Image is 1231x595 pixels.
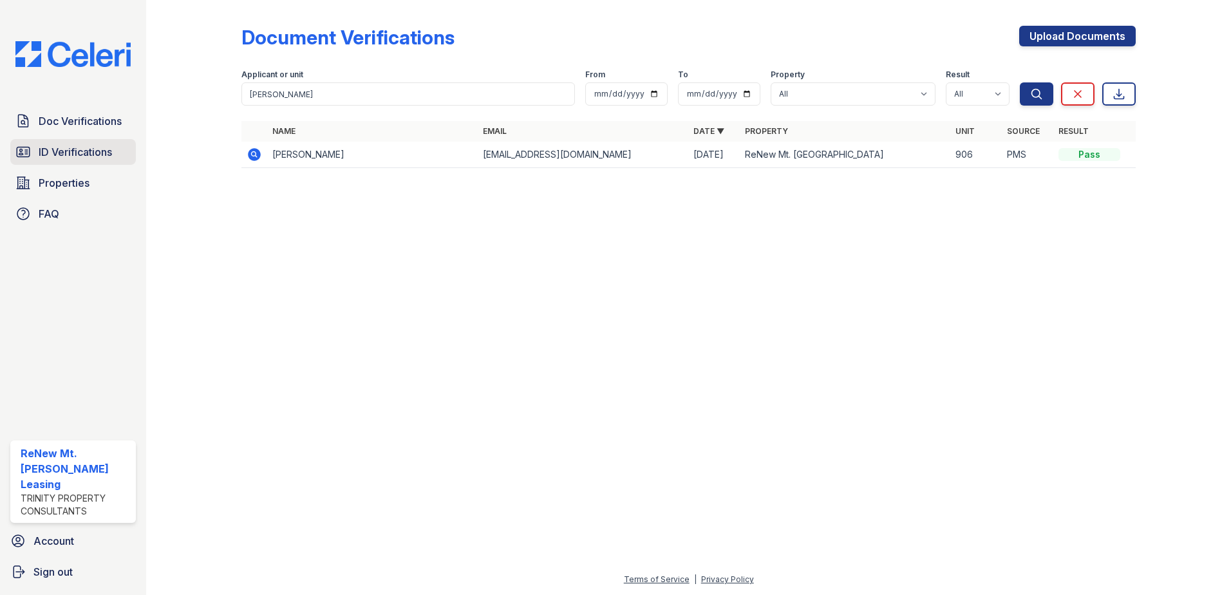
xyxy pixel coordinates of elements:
[10,170,136,196] a: Properties
[1007,126,1040,136] a: Source
[5,528,141,554] a: Account
[33,564,73,580] span: Sign out
[33,533,74,549] span: Account
[10,201,136,227] a: FAQ
[21,492,131,518] div: Trinity Property Consultants
[694,574,697,584] div: |
[39,144,112,160] span: ID Verifications
[1002,142,1053,168] td: PMS
[688,142,740,168] td: [DATE]
[241,26,455,49] div: Document Verifications
[241,70,303,80] label: Applicant or unit
[740,142,950,168] td: ReNew Mt. [GEOGRAPHIC_DATA]
[771,70,805,80] label: Property
[39,206,59,222] span: FAQ
[241,82,575,106] input: Search by name, email, or unit number
[5,41,141,67] img: CE_Logo_Blue-a8612792a0a2168367f1c8372b55b34899dd931a85d93a1a3d3e32e68fde9ad4.png
[267,142,478,168] td: [PERSON_NAME]
[5,559,141,585] a: Sign out
[10,139,136,165] a: ID Verifications
[701,574,754,584] a: Privacy Policy
[1058,148,1120,161] div: Pass
[745,126,788,136] a: Property
[39,113,122,129] span: Doc Verifications
[946,70,970,80] label: Result
[39,175,89,191] span: Properties
[10,108,136,134] a: Doc Verifications
[21,446,131,492] div: ReNew Mt. [PERSON_NAME] Leasing
[678,70,688,80] label: To
[1058,126,1089,136] a: Result
[955,126,975,136] a: Unit
[1019,26,1136,46] a: Upload Documents
[272,126,296,136] a: Name
[585,70,605,80] label: From
[950,142,1002,168] td: 906
[624,574,690,584] a: Terms of Service
[483,126,507,136] a: Email
[478,142,688,168] td: [EMAIL_ADDRESS][DOMAIN_NAME]
[693,126,724,136] a: Date ▼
